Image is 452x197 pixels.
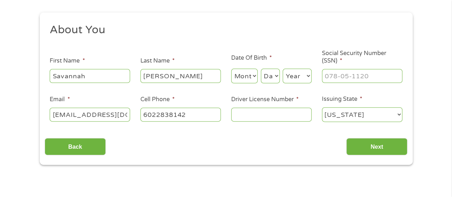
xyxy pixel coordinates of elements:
[140,108,221,121] input: (541) 754-3010
[346,138,407,156] input: Next
[140,57,175,65] label: Last Name
[231,54,272,62] label: Date Of Birth
[45,138,106,156] input: Back
[50,96,70,103] label: Email
[322,69,402,83] input: 078-05-1120
[231,96,299,103] label: Driver License Number
[50,23,397,37] h2: About You
[322,95,362,103] label: Issuing State
[50,108,130,121] input: john@gmail.com
[50,57,85,65] label: First Name
[140,96,175,103] label: Cell Phone
[140,69,221,83] input: Smith
[322,50,402,65] label: Social Security Number (SSN)
[50,69,130,83] input: John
